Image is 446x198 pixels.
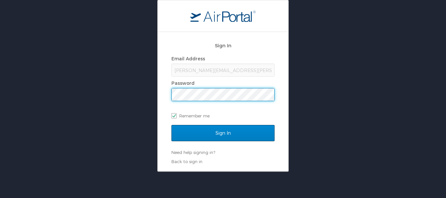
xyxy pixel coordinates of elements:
[190,10,256,22] img: logo
[171,111,275,121] label: Remember me
[171,125,275,141] input: Sign In
[171,150,215,155] a: Need help signing in?
[171,80,195,86] label: Password
[171,42,275,49] h2: Sign In
[171,159,202,164] a: Back to sign in
[171,56,205,61] label: Email Address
